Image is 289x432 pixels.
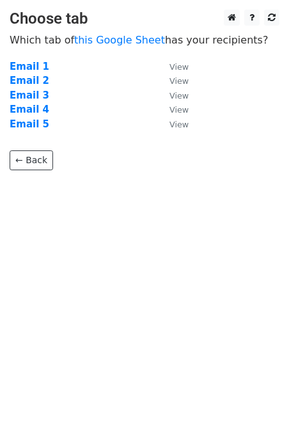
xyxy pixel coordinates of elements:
small: View [169,62,189,72]
a: Email 2 [10,75,49,86]
a: Email 5 [10,118,49,130]
h3: Choose tab [10,10,279,28]
a: View [157,75,189,86]
a: ← Back [10,150,53,170]
small: View [169,120,189,129]
a: View [157,90,189,101]
a: this Google Sheet [74,34,165,46]
p: Which tab of has your recipients? [10,33,279,47]
small: View [169,105,189,115]
a: View [157,61,189,72]
a: Email 3 [10,90,49,101]
a: View [157,118,189,130]
a: Email 4 [10,104,49,115]
small: View [169,76,189,86]
a: Email 1 [10,61,49,72]
a: View [157,104,189,115]
small: View [169,91,189,100]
